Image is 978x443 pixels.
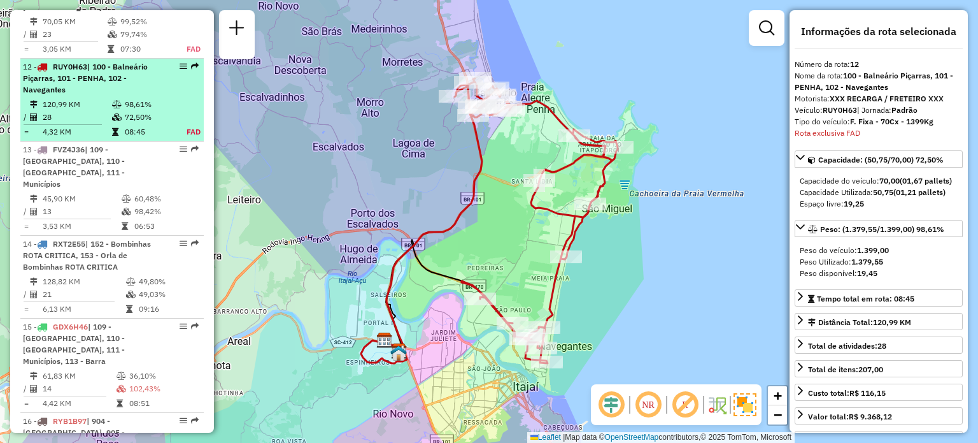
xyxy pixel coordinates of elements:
[42,98,111,111] td: 120,99 KM
[23,205,29,218] td: /
[707,395,727,415] img: Fluxo de ruas
[820,224,944,234] span: Peso: (1.379,55/1.399,00) 98,61%
[800,175,958,187] div: Capacidade do veículo:
[30,291,38,298] i: Total de Atividades
[800,198,958,210] div: Espaço livre:
[53,145,85,154] span: FVZ4J36
[23,145,125,189] span: | 109 - [GEOGRAPHIC_DATA], 110 - [GEOGRAPHIC_DATA], 111 - Municípios
[857,105,918,115] span: | Jornada:
[120,28,173,41] td: 79,74%
[191,62,199,70] em: Rota exportada
[23,303,29,316] td: =
[23,145,125,189] span: 13 -
[122,208,131,215] i: % de utilização da cubagem
[180,62,187,70] em: Opções
[53,416,87,426] span: RYB1B97
[800,187,958,198] div: Capacidade Utilizada:
[134,220,198,233] td: 06:53
[30,278,38,286] i: Distância Total
[808,388,886,399] div: Custo total:
[191,323,199,330] em: Rota exportada
[129,370,199,382] td: 36,10%
[126,291,136,298] i: % de utilização da cubagem
[893,187,946,197] strong: (01,21 pallets)
[733,393,756,416] img: Exibir/Ocultar setores
[795,127,963,139] div: Rota exclusiva FAD
[795,360,963,377] a: Total de itens:207,00
[53,322,88,331] span: GDX6H46
[633,389,663,420] span: Ocultar NR
[30,385,38,393] i: Total de Atividades
[800,256,958,268] div: Peso Utilizado:
[53,62,87,71] span: RUY0H63
[795,220,963,237] a: Peso: (1.379,55/1.399,00) 98,61%
[30,18,38,25] i: Distância Total
[795,337,963,354] a: Total de atividades:28
[23,220,29,233] td: =
[224,15,250,44] a: Nova sessão e pesquisa
[112,113,122,121] i: % de utilização da cubagem
[376,332,393,349] img: CDD Itajaí
[795,59,963,70] div: Número da rota:
[596,389,627,420] span: Ocultar deslocamento
[768,386,787,405] a: Zoom in
[42,15,107,28] td: 70,05 KM
[42,205,121,218] td: 13
[877,341,886,351] strong: 28
[795,93,963,105] div: Motorista:
[112,101,122,108] i: % de utilização do peso
[795,384,963,401] a: Custo total:R$ 116,15
[23,43,29,55] td: =
[795,313,963,330] a: Distância Total:120,99 KM
[23,28,29,41] td: /
[138,288,199,301] td: 49,03%
[117,400,123,407] i: Tempo total em rota
[138,275,199,288] td: 49,80%
[857,268,877,278] strong: 19,45
[850,117,933,126] strong: F. Fixa - 70Cx - 1399Kg
[795,70,963,93] div: Nome da rota:
[891,105,918,115] strong: Padrão
[173,43,201,55] td: FAD
[180,145,187,153] em: Opções
[180,240,187,247] em: Opções
[873,317,911,327] span: 120,99 KM
[174,126,201,138] td: FAD
[42,382,116,395] td: 14
[808,341,886,351] span: Total de atividades:
[670,389,700,420] span: Exibir rótulo
[129,397,199,410] td: 08:51
[42,28,107,41] td: 23
[23,397,29,410] td: =
[42,126,111,138] td: 4,32 KM
[124,126,174,138] td: 08:45
[795,25,963,38] h4: Informações da rota selecionada
[817,294,914,303] span: Tempo total em rota: 08:45
[42,303,125,316] td: 6,13 KM
[830,94,944,103] strong: XXX RECARGA / FRETEIRO XXX
[112,128,118,136] i: Tempo total em rota
[795,71,953,92] strong: 100 - Balneário Piçarras, 101 - PENHA, 102 - Navegantes
[800,245,889,255] span: Peso do veículo:
[795,170,963,215] div: Capacidade: (50,75/70,00) 72,50%
[108,18,117,25] i: % de utilização do peso
[30,31,38,38] i: Total de Atividades
[23,322,125,366] span: 15 -
[800,268,958,279] div: Peso disponível:
[30,101,38,108] i: Distância Total
[795,289,963,307] a: Tempo total em rota: 08:45
[23,239,151,272] span: 14 -
[120,43,173,55] td: 07:30
[23,322,125,366] span: | 109 - [GEOGRAPHIC_DATA], 110 - [GEOGRAPHIC_DATA], 111 - Municípios, 113 - Barra
[818,155,944,164] span: Capacidade: (50,75/70,00) 72,50%
[191,240,199,247] em: Rota exportada
[191,417,199,425] em: Rota exportada
[120,15,173,28] td: 99,52%
[900,176,952,185] strong: (01,67 pallets)
[851,257,883,266] strong: 1.379,55
[774,407,782,423] span: −
[191,145,199,153] em: Rota exportada
[138,303,199,316] td: 09:16
[795,105,963,116] div: Veículo:
[23,62,148,94] span: | 100 - Balneário Piçarras, 101 - PENHA, 102 - Navegantes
